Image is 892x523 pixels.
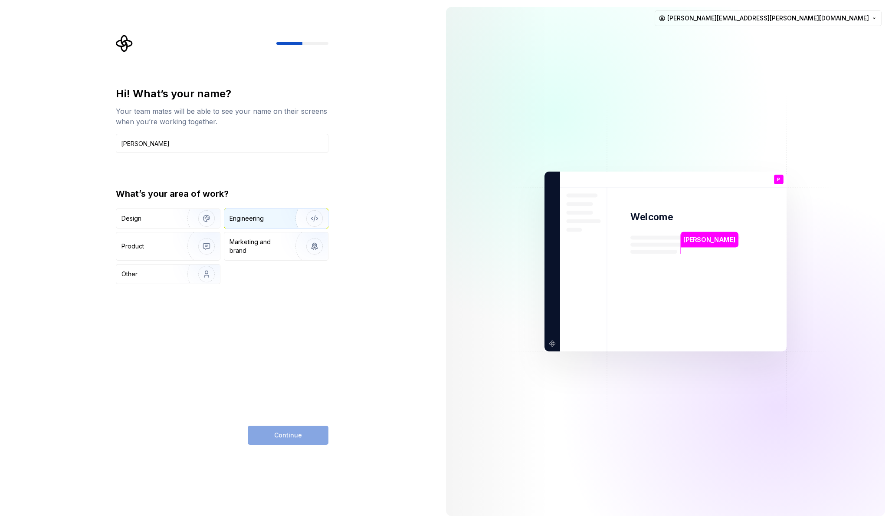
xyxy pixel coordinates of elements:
div: Your team mates will be able to see your name on their screens when you’re working together. [116,106,328,127]
p: P [777,177,780,182]
div: Engineering [230,214,264,223]
div: Design [121,214,141,223]
svg: Supernova Logo [116,35,133,52]
div: Hi! What’s your name? [116,87,328,101]
div: Product [121,242,144,251]
div: Marketing and brand [230,238,288,255]
input: Han Solo [116,134,328,153]
p: [PERSON_NAME] [683,235,735,245]
button: [PERSON_NAME][EMAIL_ADDRESS][PERSON_NAME][DOMAIN_NAME] [655,10,882,26]
div: What’s your area of work? [116,188,328,200]
span: [PERSON_NAME][EMAIL_ADDRESS][PERSON_NAME][DOMAIN_NAME] [667,14,869,23]
p: Welcome [630,211,673,223]
div: Other [121,270,138,278]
